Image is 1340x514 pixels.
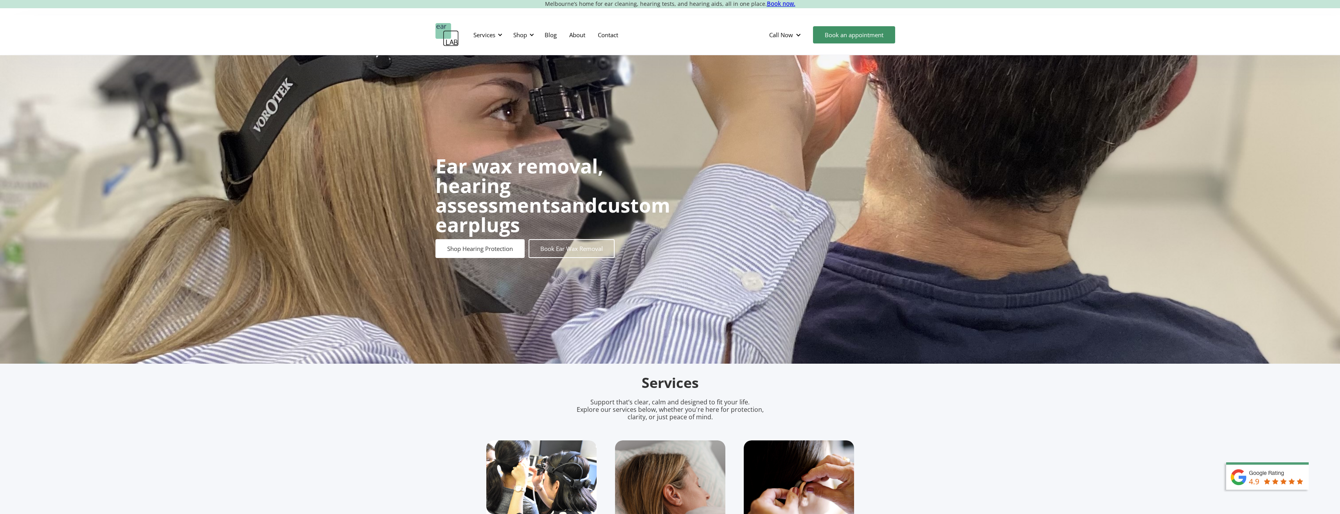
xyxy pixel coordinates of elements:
[813,26,895,43] a: Book an appointment
[509,23,536,47] div: Shop
[469,23,505,47] div: Services
[435,239,525,258] a: Shop Hearing Protection
[763,23,809,47] div: Call Now
[435,23,459,47] a: home
[435,192,670,238] strong: custom earplugs
[567,399,774,421] p: Support that’s clear, calm and designed to fit your life. Explore our services below, whether you...
[538,23,563,46] a: Blog
[486,374,854,392] h2: Services
[513,31,527,39] div: Shop
[563,23,592,46] a: About
[435,156,670,234] h1: and
[769,31,793,39] div: Call Now
[473,31,495,39] div: Services
[592,23,624,46] a: Contact
[435,153,603,218] strong: Ear wax removal, hearing assessments
[529,239,615,258] a: Book Ear Wax Removal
